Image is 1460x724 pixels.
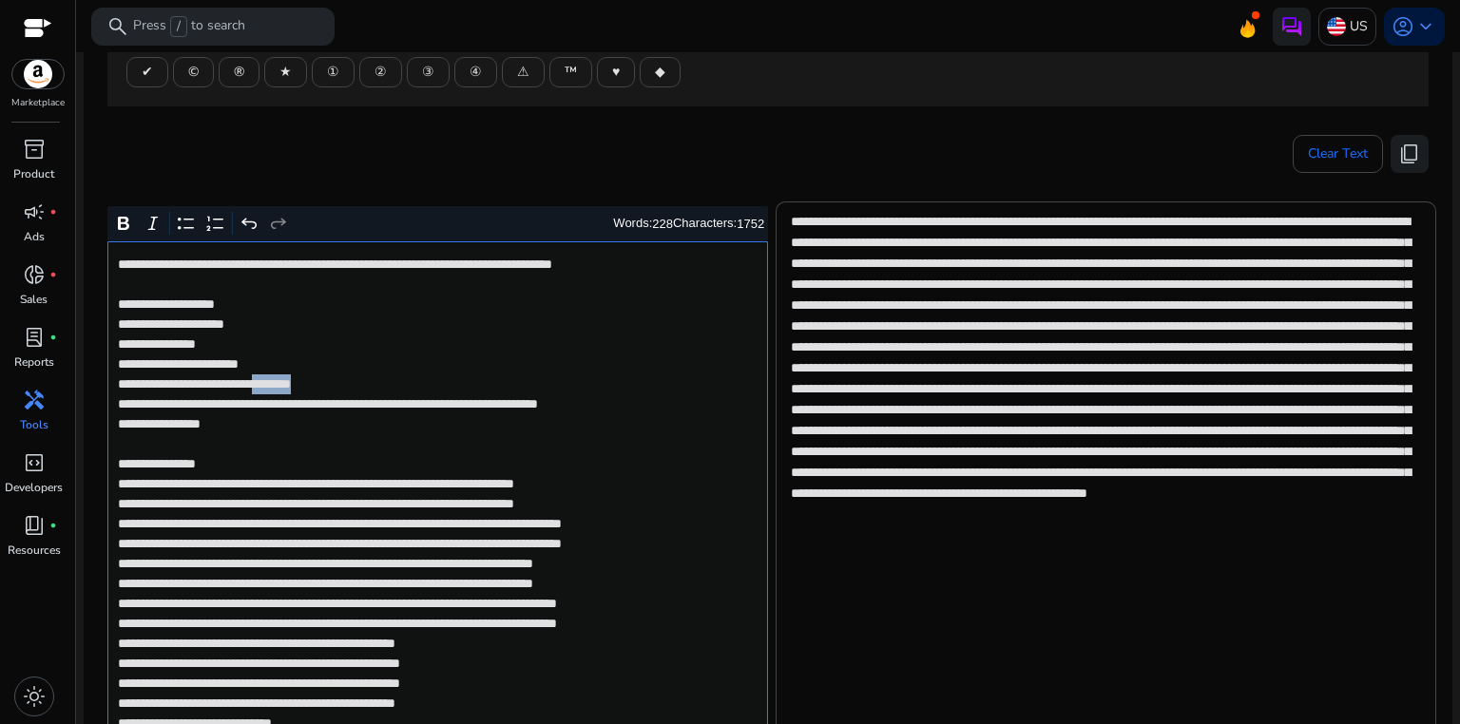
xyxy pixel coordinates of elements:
p: Ads [24,228,45,245]
span: ◆ [655,62,665,82]
span: © [188,62,199,82]
p: Press to search [133,16,245,37]
p: Marketplace [11,96,65,110]
span: fiber_manual_record [49,522,57,529]
span: ✔ [142,62,153,82]
span: / [170,16,187,37]
img: us.svg [1327,17,1346,36]
p: Tools [20,416,48,433]
div: Words: Characters: [613,212,764,236]
span: ★ [279,62,292,82]
span: ② [375,62,387,82]
span: fiber_manual_record [49,208,57,216]
button: ♥ [597,57,635,87]
span: ♥ [612,62,620,82]
span: ™ [565,62,577,82]
button: ◆ [640,57,681,87]
p: Reports [14,353,54,371]
span: campaign [23,200,46,223]
span: search [106,15,129,38]
label: 228 [652,217,673,231]
button: ② [359,57,402,87]
img: amazon.svg [12,60,64,88]
span: inventory_2 [23,138,46,161]
label: 1752 [737,217,764,231]
button: © [173,57,214,87]
span: ⚠ [517,62,529,82]
p: Developers [5,479,63,496]
span: account_circle [1392,15,1414,38]
p: Resources [8,542,61,559]
button: ⚠ [502,57,545,87]
span: ① [327,62,339,82]
span: ③ [422,62,434,82]
div: Editor toolbar [107,206,768,242]
span: handyman [23,389,46,411]
button: ™ [549,57,592,87]
button: ★ [264,57,307,87]
button: ® [219,57,259,87]
button: ✔ [126,57,168,87]
p: Product [13,165,54,182]
span: fiber_manual_record [49,271,57,278]
button: ④ [454,57,497,87]
span: ® [234,62,244,82]
span: lab_profile [23,326,46,349]
button: Clear Text [1293,135,1383,173]
p: Sales [20,291,48,308]
span: keyboard_arrow_down [1414,15,1437,38]
span: code_blocks [23,451,46,474]
button: ③ [407,57,450,87]
span: donut_small [23,263,46,286]
span: content_copy [1398,143,1421,165]
button: ① [312,57,355,87]
span: fiber_manual_record [49,333,57,341]
button: content_copy [1391,135,1429,173]
p: US [1350,10,1368,43]
span: book_4 [23,514,46,537]
span: light_mode [23,685,46,708]
span: Clear Text [1308,135,1368,173]
span: ④ [470,62,482,82]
